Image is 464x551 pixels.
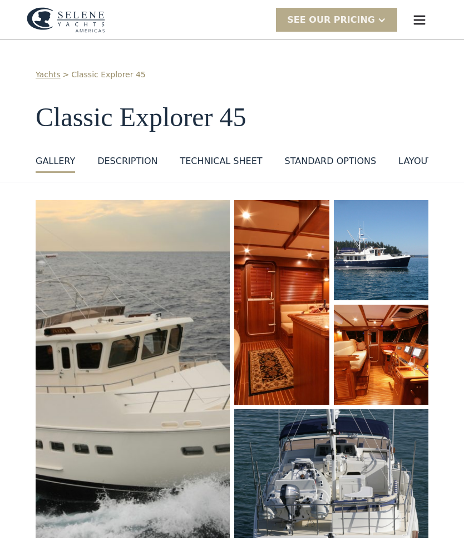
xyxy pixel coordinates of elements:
div: SEE Our Pricing [276,8,397,32]
div: menu [402,2,437,38]
img: logo [27,7,105,33]
a: layout [398,155,433,173]
div: standard options [285,155,377,168]
a: Classic Explorer 45 [71,69,145,81]
div: layout [398,155,433,168]
div: GALLERY [36,155,75,168]
a: open lightbox [334,200,429,300]
a: GALLERY [36,155,75,173]
a: Yachts [36,69,61,81]
a: home [27,7,105,33]
img: 45 foot motor yacht [334,305,429,405]
img: 45 foot motor yacht [234,200,329,405]
h1: Classic Explorer 45 [36,103,428,132]
a: open lightbox [36,200,230,538]
div: > [63,69,70,81]
a: open lightbox [234,200,329,405]
img: 45 foot motor yacht [36,200,230,538]
a: open lightbox [234,409,428,538]
img: 45 foot motor yacht [234,409,428,538]
a: standard options [285,155,377,173]
div: Technical sheet [180,155,262,168]
a: Technical sheet [180,155,262,173]
img: 45 foot motor yacht [334,200,429,300]
div: SEE Our Pricing [287,13,375,27]
a: DESCRIPTION [97,155,157,173]
a: open lightbox [334,305,429,405]
div: DESCRIPTION [97,155,157,168]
